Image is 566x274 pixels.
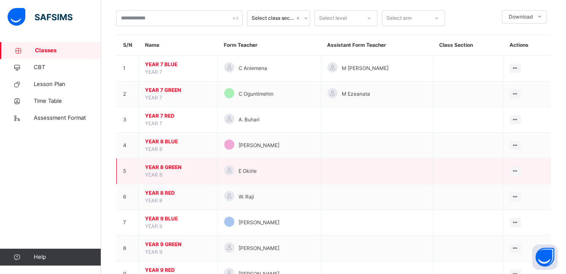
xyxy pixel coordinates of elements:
span: YEAR 7 RED [145,112,211,120]
span: YEAR 9 GREEN [145,241,211,248]
span: C Oguntimehin [239,90,274,98]
img: safsims [8,8,72,26]
span: YEAR 7 [145,94,162,101]
span: YEAR 8 [145,146,162,152]
span: Time Table [34,97,101,105]
td: 4 [117,133,139,158]
span: Classes [35,46,101,55]
td: 1 [117,56,139,81]
span: YEAR 7 BLUE [145,61,211,68]
span: YEAR 7 [145,69,162,75]
span: YEAR 9 RED [145,266,211,274]
span: YEAR 9 [145,249,162,255]
td: 7 [117,210,139,236]
span: [PERSON_NAME] [239,142,279,149]
td: 6 [117,184,139,210]
span: YEAR 8 [145,197,162,204]
span: Download [509,13,533,21]
div: Select level [319,10,347,26]
span: Assessment Format [34,114,101,122]
td: 3 [117,107,139,133]
th: Form Teacher [217,35,321,56]
td: 8 [117,236,139,261]
th: S/N [117,35,139,56]
span: YEAR 8 BLUE [145,138,211,145]
span: Lesson Plan [34,80,101,89]
span: W. Raji [239,193,254,201]
span: YEAR 8 RED [145,189,211,197]
div: Select class section [252,14,295,22]
span: YEAR 8 GREEN [145,164,211,171]
span: YEAR 7 GREEN [145,86,211,94]
div: Select arm [386,10,412,26]
th: Name [139,35,218,56]
th: Assistant Form Teacher [321,35,433,56]
span: [PERSON_NAME] [239,219,279,226]
button: Open asap [532,244,558,270]
span: Help [34,253,101,261]
span: E Okirie [239,167,257,175]
span: C Aniemena [239,64,267,72]
td: 5 [117,158,139,184]
span: YEAR 7 [145,120,162,126]
span: A. Buhari [239,116,260,124]
span: YEAR 9 [145,223,162,229]
span: M Ezeanata [342,90,370,98]
td: 2 [117,81,139,107]
th: Actions [503,35,551,56]
th: Class Section [433,35,503,56]
span: M [PERSON_NAME] [342,64,389,72]
span: YEAR 9 BLUE [145,215,211,223]
span: [PERSON_NAME] [239,244,279,252]
span: YEAR 8 [145,172,162,178]
span: CBT [34,63,101,72]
